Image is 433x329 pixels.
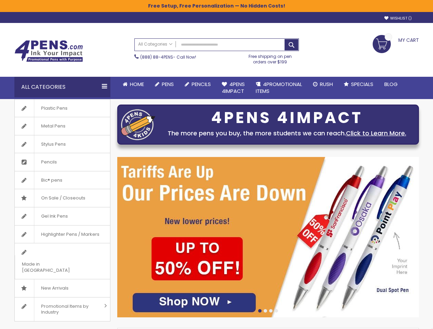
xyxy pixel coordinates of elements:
[15,255,93,279] span: Made in [GEOGRAPHIC_DATA]
[308,77,338,92] a: Rush
[192,81,211,88] span: Pencils
[140,54,173,60] a: (888) 88-4PENS
[250,77,308,99] a: 4PROMOTIONALITEMS
[15,117,110,135] a: Metal Pens
[135,39,176,50] a: All Categories
[34,297,102,321] span: Promotional Items by Industry
[149,77,179,92] a: Pens
[162,81,174,88] span: Pens
[130,81,144,88] span: Home
[34,279,75,297] span: New Arrivals
[34,99,74,117] span: Plastic Pens
[346,129,406,137] a: Click to Learn More.
[138,41,172,47] span: All Categories
[159,129,415,138] div: The more pens you buy, the more students we can reach.
[34,171,69,189] span: Bic® pens
[384,81,398,88] span: Blog
[15,189,110,207] a: On Sale / Closeouts
[34,207,75,225] span: Gel Ink Pens
[15,207,110,225] a: Gel Ink Pens
[34,135,73,153] span: Stylus Pens
[14,40,83,62] img: 4Pens Custom Pens and Promotional Products
[34,189,92,207] span: On Sale / Closeouts
[34,226,106,243] span: Highlighter Pens / Markers
[351,81,373,88] span: Specials
[241,51,299,65] div: Free shipping on pen orders over $199
[379,77,403,92] a: Blog
[15,243,110,279] a: Made in [GEOGRAPHIC_DATA]
[117,77,149,92] a: Home
[159,111,415,125] div: 4PENS 4IMPACT
[384,16,412,21] a: Wishlist
[222,81,245,95] span: 4Pens 4impact
[15,297,110,321] a: Promotional Items by Industry
[320,81,333,88] span: Rush
[15,171,110,189] a: Bic® pens
[117,157,419,317] img: /cheap-promotional-products.html
[34,153,64,171] span: Pencils
[14,77,110,97] div: All Categories
[15,279,110,297] a: New Arrivals
[15,135,110,153] a: Stylus Pens
[216,77,250,99] a: 4Pens4impact
[256,81,302,95] span: 4PROMOTIONAL ITEMS
[140,54,196,60] span: - Call Now!
[34,117,72,135] span: Metal Pens
[179,77,216,92] a: Pencils
[121,109,155,140] img: four_pen_logo.png
[15,226,110,243] a: Highlighter Pens / Markers
[338,77,379,92] a: Specials
[15,153,110,171] a: Pencils
[15,99,110,117] a: Plastic Pens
